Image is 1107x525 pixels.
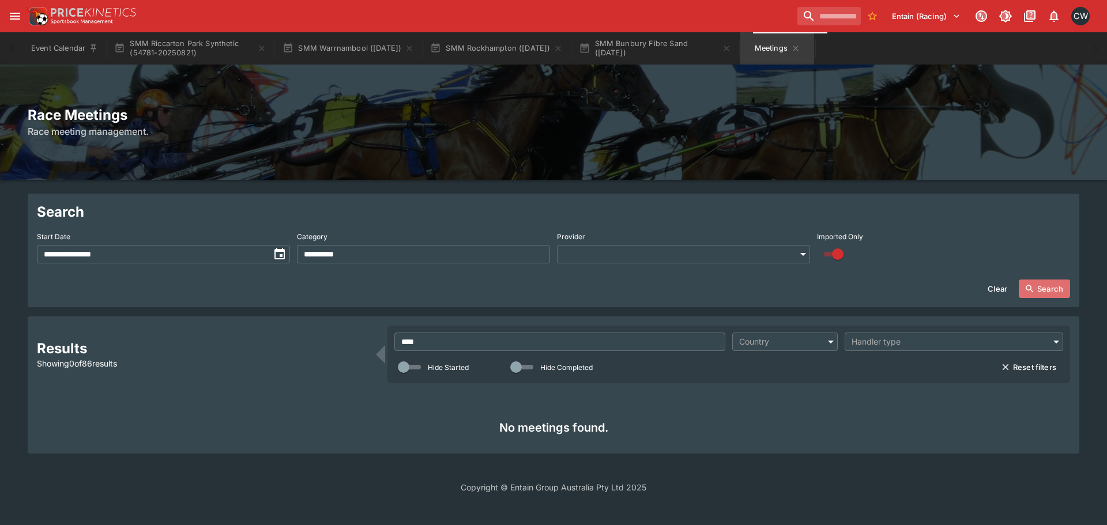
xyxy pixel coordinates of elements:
p: Imported Only [817,232,863,241]
button: Select Tenant [885,7,967,25]
input: search [797,7,861,25]
h2: Search [37,203,1070,221]
div: Country [739,336,819,348]
img: PriceKinetics [51,8,136,17]
h2: Race Meetings [28,106,1079,124]
button: Connected to PK [971,6,992,27]
button: SMM Riccarton Park Synthetic (54781-20250821) [107,32,273,65]
div: Clint Wallis [1071,7,1090,25]
button: Event Calendar [24,32,105,65]
h6: Race meeting management. [28,124,1079,138]
h2: Results [37,339,369,357]
button: Documentation [1019,6,1040,27]
button: open drawer [5,6,25,27]
img: PriceKinetics Logo [25,5,48,28]
button: SMM Rockhampton ([DATE]) [423,32,570,65]
p: Hide Completed [540,362,593,372]
p: Start Date [37,232,70,241]
button: Clint Wallis [1068,3,1093,29]
div: Handler type [852,336,1045,348]
button: Reset filters [995,358,1063,376]
button: Search [1019,280,1070,298]
p: Hide Started [428,362,469,372]
button: toggle date time picker [269,244,290,265]
button: Toggle light/dark mode [995,6,1016,27]
p: Showing 0 of 86 results [37,357,369,369]
button: SMM Warrnambool ([DATE]) [276,32,421,65]
button: Notifications [1044,6,1064,27]
button: SMM Bunbury Fibre Sand ([DATE]) [572,32,738,65]
img: Sportsbook Management [51,19,113,24]
h4: No meetings found. [46,420,1061,435]
button: No Bookmarks [863,7,882,25]
p: Provider [557,232,585,241]
button: Clear [981,280,1014,298]
button: Meetings [740,32,814,65]
p: Category [297,232,327,241]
